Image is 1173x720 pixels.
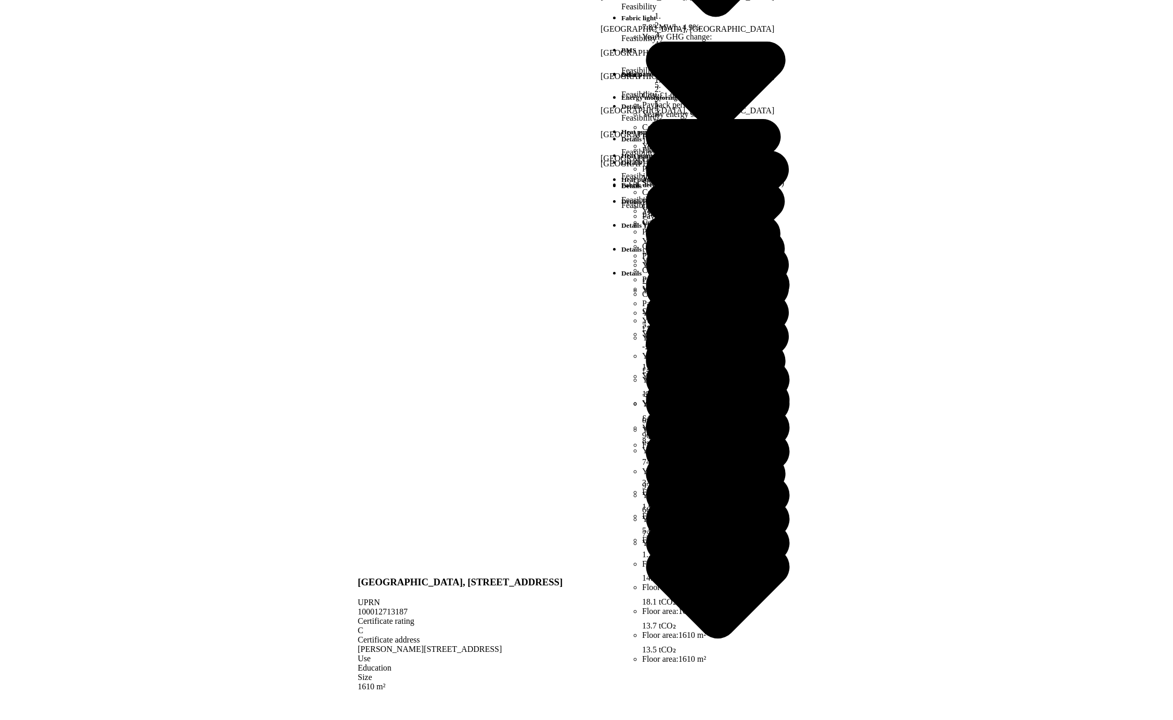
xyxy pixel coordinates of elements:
span: £4,281 [642,404,793,423]
div: [PERSON_NAME][STREET_ADDRESS] [358,645,563,654]
h3: [GEOGRAPHIC_DATA], [STREET_ADDRESS] [358,577,563,588]
div: Certificate address [358,635,563,645]
h5: Fabric deep [621,181,793,189]
div: [GEOGRAPHIC_DATA], [GEOGRAPHIC_DATA] [601,106,793,115]
h5: Fabric light [621,14,793,22]
h5: BMS [621,46,789,55]
div: Education [358,663,563,673]
div: [GEOGRAPHIC_DATA], [GEOGRAPHIC_DATA] [601,159,793,168]
div: [GEOGRAPHIC_DATA], [GEOGRAPHIC_DATA] [601,48,784,58]
li: Yearly GHG change: [642,539,793,654]
div: UPRN [358,598,563,607]
div: [GEOGRAPHIC_DATA], [GEOGRAPHIC_DATA] [601,72,789,81]
h5: Solar panels [621,70,784,78]
span: 1610 m² [679,654,706,663]
span: 30+ years [696,299,729,308]
li: Yearly energy savings: [642,308,793,424]
h5: Heat pump fabric light [621,128,793,136]
dt: Feasibility [621,201,793,210]
div: Size [358,673,563,682]
span: 73.5 MWh, 45.7% [642,520,793,538]
h5: Heat pump fabric deep [621,152,793,160]
h5: Energy monitoring [621,94,789,102]
li: Yearly energy use change: [642,423,793,539]
div: [GEOGRAPHIC_DATA], [GEOGRAPHIC_DATA] [601,130,793,139]
div: 100012713187 [358,607,563,617]
div: Use [358,654,563,663]
div: [GEOGRAPHIC_DATA], [GEOGRAPHIC_DATA] [601,24,789,34]
h5: Details [621,269,793,278]
div: C [358,626,563,635]
div: 1610 m² [358,682,563,691]
li: Cost: [642,290,793,299]
div: Certificate rating [358,617,563,626]
li: Floor area: [642,654,793,664]
li: Payback period: [642,299,793,308]
span: 13.5 tCO₂ [642,635,793,654]
span: £160,000 – £450,000 [660,290,731,298]
div: [GEOGRAPHIC_DATA], [GEOGRAPHIC_DATA] [601,154,793,163]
